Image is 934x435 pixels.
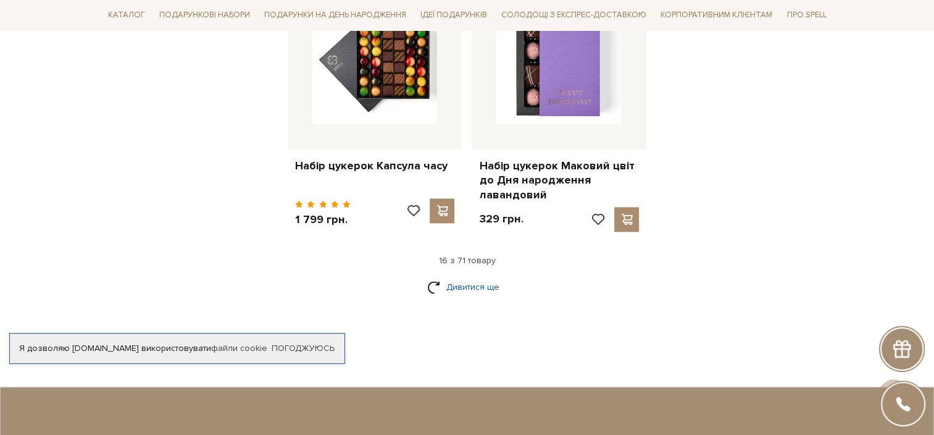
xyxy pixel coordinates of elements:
[154,6,255,25] span: Подарункові набори
[479,159,639,202] a: Набір цукерок Маковий цвіт до Дня народження лавандовий
[295,159,455,173] a: Набір цукерок Капсула часу
[98,255,836,266] div: 16 з 71 товару
[782,6,831,25] span: Про Spell
[103,6,150,25] span: Каталог
[496,5,651,26] a: Солодощі з експрес-доставкою
[259,6,411,25] span: Подарунки на День народження
[479,212,523,226] p: 329 грн.
[272,343,335,354] a: Погоджуюсь
[656,5,777,26] a: Корпоративним клієнтам
[415,6,492,25] span: Ідеї подарунків
[211,343,267,353] a: файли cookie
[10,343,344,354] div: Я дозволяю [DOMAIN_NAME] використовувати
[427,276,507,298] a: Дивитися ще
[295,213,351,227] p: 1 799 грн.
